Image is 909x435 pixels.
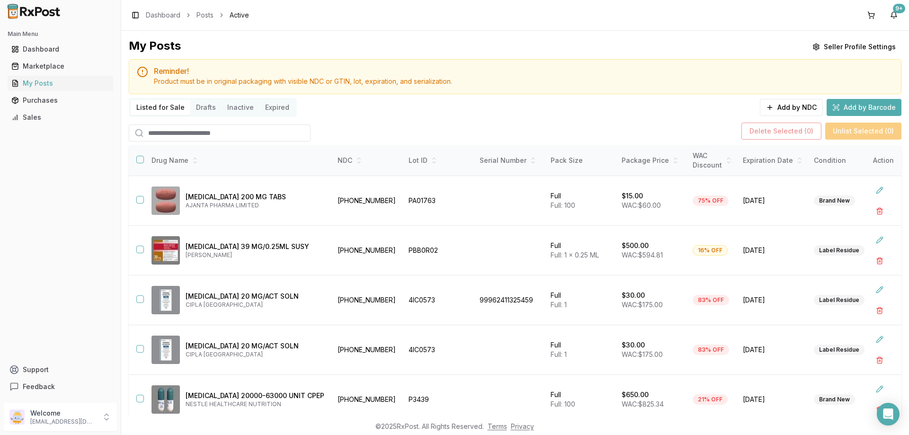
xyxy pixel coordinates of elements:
a: Posts [196,10,214,20]
div: Serial Number [480,156,539,165]
span: Full: 1 [551,301,567,309]
p: [MEDICAL_DATA] 39 MG/0.25ML SUSY [186,242,324,251]
span: [DATE] [743,196,802,205]
a: Purchases [8,92,113,109]
button: Delete [871,252,888,269]
img: Zenpep 20000-63000 UNIT CPEP [151,385,180,414]
div: 16% OFF [693,245,728,256]
a: Marketplace [8,58,113,75]
div: Brand New [814,195,855,206]
button: Seller Profile Settings [807,38,901,55]
div: 9+ [893,4,905,13]
span: Full: 100 [551,400,575,408]
span: Full: 100 [551,201,575,209]
div: Label Residue [814,245,864,256]
a: My Posts [8,75,113,92]
p: [PERSON_NAME] [186,251,324,259]
span: Active [230,10,249,20]
img: User avatar [9,409,25,425]
span: WAC: $175.00 [622,350,663,358]
div: Expiration Date [743,156,802,165]
span: Feedback [23,382,55,391]
td: P3439 [403,375,474,425]
div: 83% OFF [693,295,729,305]
span: Full: 1 x 0.25 ML [551,251,599,259]
div: Brand New [814,394,855,405]
p: $30.00 [622,291,645,300]
span: WAC: $594.81 [622,251,663,259]
h5: Reminder! [154,67,893,75]
div: Drug Name [151,156,324,165]
p: [MEDICAL_DATA] 20000-63000 UNIT CPEP [186,391,324,400]
div: Label Residue [814,345,864,355]
a: Privacy [511,422,534,430]
button: Delete [871,352,888,369]
span: WAC: $175.00 [622,301,663,309]
th: Pack Size [545,145,616,176]
img: Invega Sustenna 39 MG/0.25ML SUSY [151,236,180,265]
td: Full [545,375,616,425]
div: Open Intercom Messenger [877,403,900,426]
td: Full [545,176,616,226]
td: [PHONE_NUMBER] [332,275,403,325]
div: My Posts [129,38,181,55]
button: Expired [259,100,295,115]
th: Condition [808,145,879,176]
div: 75% OFF [693,195,729,206]
button: Feedback [4,378,117,395]
p: [EMAIL_ADDRESS][DOMAIN_NAME] [30,418,96,426]
td: PBB0R02 [403,226,474,275]
div: NDC [338,156,397,165]
button: Purchases [4,93,117,108]
button: Edit [871,281,888,298]
img: Entacapone 200 MG TABS [151,186,180,215]
nav: breadcrumb [146,10,249,20]
a: Sales [8,109,113,126]
td: Full [545,275,616,325]
div: Product must be in original packaging with visible NDC or GTIN, lot, expiration, and serialization. [154,77,893,86]
button: Edit [871,231,888,249]
div: Marketplace [11,62,109,71]
p: $650.00 [622,390,649,399]
p: $15.00 [622,191,643,201]
button: Inactive [222,100,259,115]
span: [DATE] [743,295,802,305]
p: [MEDICAL_DATA] 20 MG/ACT SOLN [186,292,324,301]
button: Add by NDC [760,99,823,116]
div: Lot ID [409,156,468,165]
button: Listed for Sale [131,100,190,115]
td: 4IC0573 [403,275,474,325]
span: [DATE] [743,345,802,355]
div: Label Residue [814,295,864,305]
p: $30.00 [622,340,645,350]
button: Edit [871,381,888,398]
th: Action [865,145,901,176]
div: WAC Discount [693,151,731,170]
button: Delete [871,302,888,319]
button: Support [4,361,117,378]
div: Package Price [622,156,681,165]
img: SUMAtriptan 20 MG/ACT SOLN [151,286,180,314]
img: SUMAtriptan 20 MG/ACT SOLN [151,336,180,364]
div: Sales [11,113,109,122]
p: AJANTA PHARMA LIMITED [186,202,324,209]
td: [PHONE_NUMBER] [332,226,403,275]
button: Dashboard [4,42,117,57]
a: Dashboard [146,10,180,20]
div: 21% OFF [693,394,728,405]
td: Full [545,226,616,275]
span: WAC: $60.00 [622,201,661,209]
p: [MEDICAL_DATA] 20 MG/ACT SOLN [186,341,324,351]
td: Full [545,325,616,375]
button: Marketplace [4,59,117,74]
td: 99962411325459 [474,275,545,325]
span: [DATE] [743,246,802,255]
img: RxPost Logo [4,4,64,19]
div: Dashboard [11,44,109,54]
span: WAC: $825.34 [622,400,664,408]
p: Welcome [30,408,96,418]
button: Sales [4,110,117,125]
button: Delete [871,401,888,418]
button: Add by Barcode [827,99,901,116]
button: My Posts [4,76,117,91]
